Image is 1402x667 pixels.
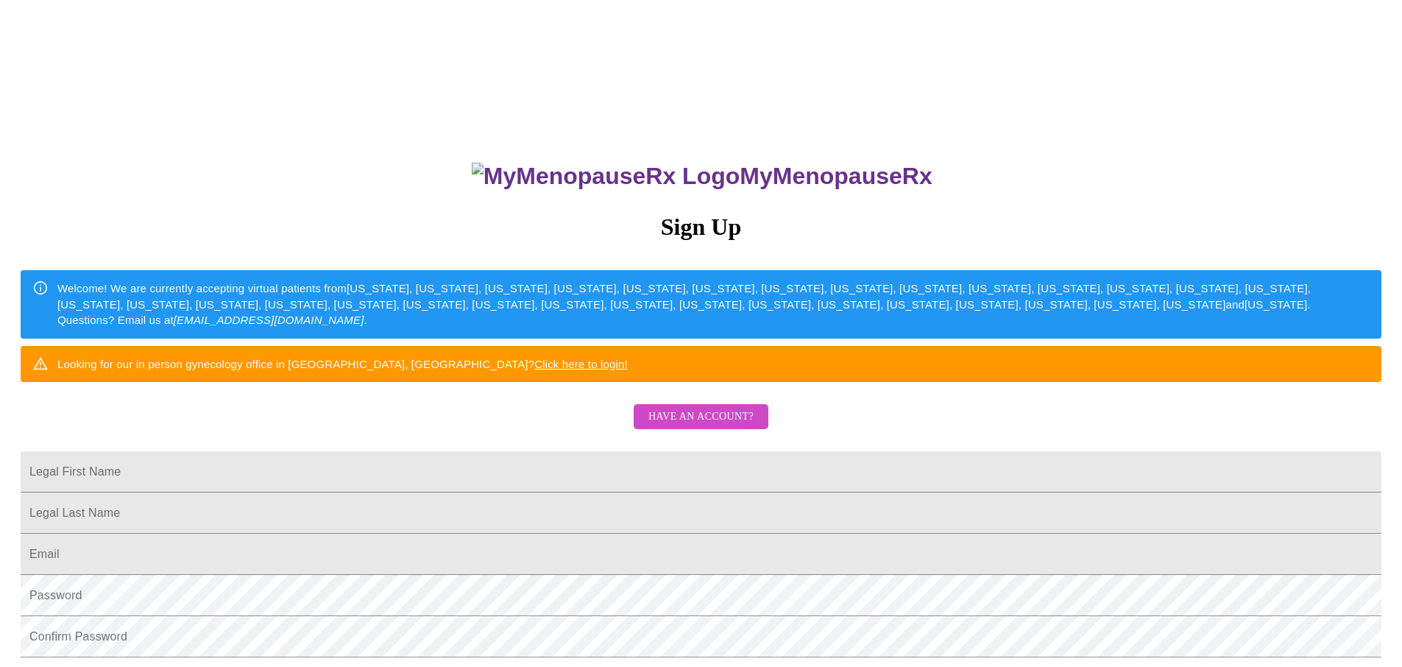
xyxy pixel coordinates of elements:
[472,163,740,190] img: MyMenopauseRx Logo
[630,420,772,433] a: Have an account?
[648,408,754,426] span: Have an account?
[23,163,1382,190] h3: MyMenopauseRx
[534,358,628,370] a: Click here to login!
[634,404,768,430] button: Have an account?
[174,314,364,326] em: [EMAIL_ADDRESS][DOMAIN_NAME]
[57,275,1370,333] div: Welcome! We are currently accepting virtual patients from [US_STATE], [US_STATE], [US_STATE], [US...
[57,350,628,378] div: Looking for our in person gynecology office in [GEOGRAPHIC_DATA], [GEOGRAPHIC_DATA]?
[21,213,1381,241] h3: Sign Up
